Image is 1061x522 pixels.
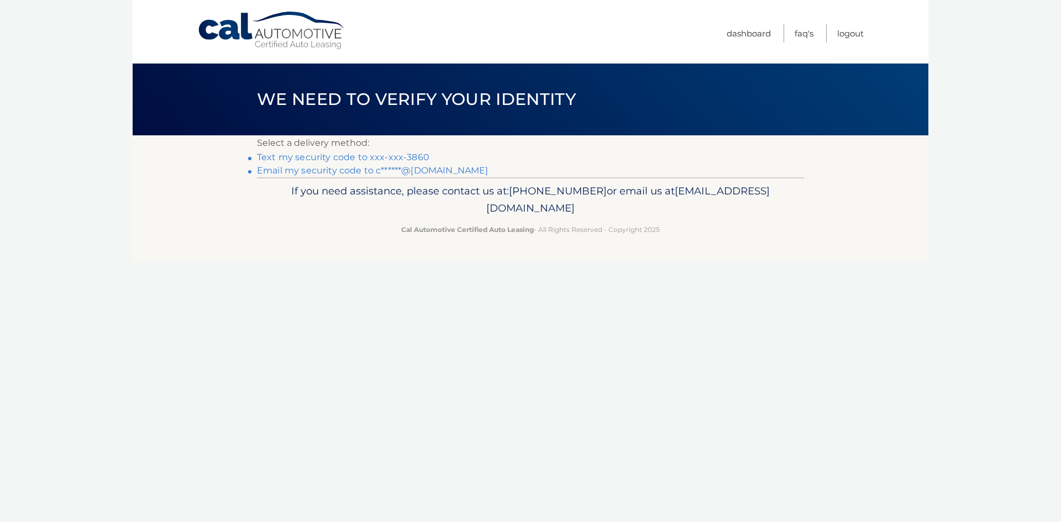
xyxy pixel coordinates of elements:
[795,24,813,43] a: FAQ's
[264,224,797,235] p: - All Rights Reserved - Copyright 2025
[197,11,346,50] a: Cal Automotive
[257,165,489,176] a: Email my security code to c******@[DOMAIN_NAME]
[257,89,576,109] span: We need to verify your identity
[401,225,534,234] strong: Cal Automotive Certified Auto Leasing
[837,24,864,43] a: Logout
[727,24,771,43] a: Dashboard
[257,135,804,151] p: Select a delivery method:
[257,152,429,162] a: Text my security code to xxx-xxx-3860
[264,182,797,218] p: If you need assistance, please contact us at: or email us at
[509,184,607,197] span: [PHONE_NUMBER]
